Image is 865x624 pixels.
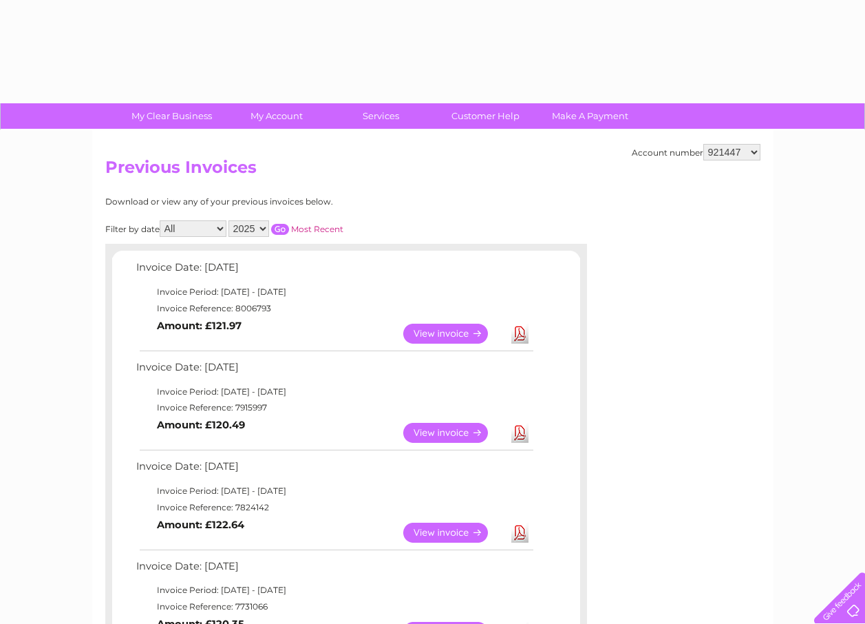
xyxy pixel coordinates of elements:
td: Invoice Date: [DATE] [133,457,535,483]
td: Invoice Reference: 7731066 [133,599,535,615]
div: Download or view any of your previous invoices below. [105,197,467,207]
a: Download [511,324,528,344]
a: My Account [220,103,333,129]
a: Services [324,103,438,129]
div: Account number [632,144,760,160]
td: Invoice Period: [DATE] - [DATE] [133,483,535,499]
td: Invoice Date: [DATE] [133,258,535,284]
a: Download [511,523,528,543]
td: Invoice Period: [DATE] - [DATE] [133,384,535,400]
a: View [403,423,504,443]
td: Invoice Period: [DATE] - [DATE] [133,582,535,599]
b: Amount: £120.49 [157,419,245,431]
td: Invoice Reference: 7915997 [133,399,535,416]
a: Download [511,423,528,443]
div: Filter by date [105,220,467,237]
b: Amount: £121.97 [157,320,242,332]
a: Customer Help [429,103,542,129]
td: Invoice Reference: 7824142 [133,499,535,516]
td: Invoice Period: [DATE] - [DATE] [133,284,535,300]
td: Invoice Date: [DATE] [133,557,535,583]
a: View [403,523,504,543]
a: Make A Payment [533,103,647,129]
a: My Clear Business [115,103,228,129]
td: Invoice Reference: 8006793 [133,300,535,317]
td: Invoice Date: [DATE] [133,358,535,384]
h2: Previous Invoices [105,158,760,184]
b: Amount: £122.64 [157,519,244,531]
a: Most Recent [291,224,343,234]
a: View [403,324,504,344]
